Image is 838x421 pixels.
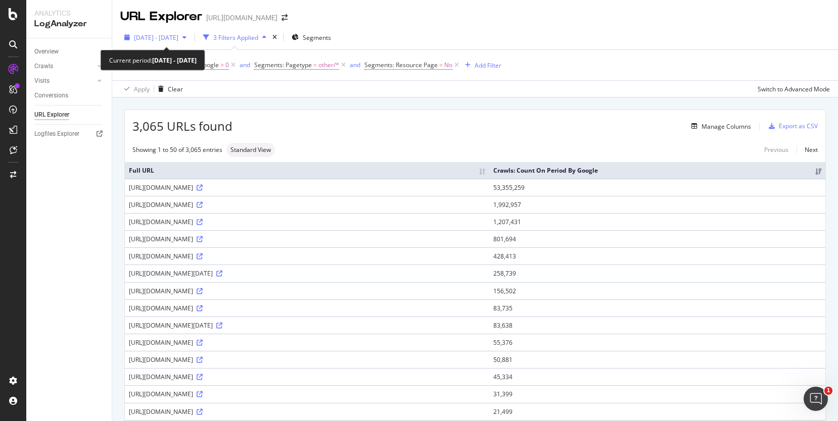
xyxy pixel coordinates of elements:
span: Standard View [230,147,271,153]
a: Crawls [34,61,95,72]
div: [URL][DOMAIN_NAME] [129,218,485,226]
div: Apply [134,85,150,93]
div: [URL][DOMAIN_NAME] [129,373,485,381]
td: 428,413 [489,247,825,265]
div: URL Explorer [120,8,202,25]
div: [URL][DOMAIN_NAME] [129,183,485,192]
td: 258,739 [489,265,825,282]
td: 1,992,957 [489,196,825,213]
button: Add Filter [461,59,501,71]
div: [URL][DOMAIN_NAME] [129,287,485,295]
div: Manage Columns [702,122,751,131]
a: Visits [34,76,95,86]
div: Overview [34,46,59,57]
span: [DATE] - [DATE] [134,33,178,42]
span: = [313,61,317,69]
div: Analytics [34,8,104,18]
button: Switch to Advanced Mode [754,81,830,97]
div: LogAnalyzer [34,18,104,30]
span: Segments [303,33,331,42]
div: arrow-right-arrow-left [282,14,288,21]
div: [URL][DOMAIN_NAME] [129,355,485,364]
td: 53,355,259 [489,179,825,196]
div: Current period: [109,55,197,66]
span: 3,065 URLs found [132,118,232,135]
span: Segments: Pagetype [254,61,312,69]
button: 3 Filters Applied [199,29,270,45]
iframe: Intercom live chat [804,387,828,411]
a: Logfiles Explorer [34,129,105,139]
button: [DATE] - [DATE] [120,29,191,45]
div: Clear [168,85,183,93]
td: 1,207,431 [489,213,825,230]
div: URL Explorer [34,110,69,120]
th: Crawls: Count On Period By Google: activate to sort column ascending [489,162,825,179]
span: 1 [824,387,832,395]
button: Segments [288,29,335,45]
a: Next [797,142,818,157]
span: 0 [225,58,229,72]
span: = [439,61,443,69]
button: and [240,60,250,70]
div: Logfiles Explorer [34,129,79,139]
td: 83,638 [489,317,825,334]
button: and [350,60,360,70]
div: Visits [34,76,50,86]
div: [URL][DOMAIN_NAME] [129,235,485,243]
div: times [270,32,279,42]
div: 3 Filters Applied [213,33,258,42]
td: 50,881 [489,351,825,368]
div: [URL][DOMAIN_NAME][DATE] [129,269,485,278]
th: Full URL: activate to sort column ascending [125,162,489,179]
td: 83,735 [489,299,825,317]
div: [URL][DOMAIN_NAME] [129,304,485,312]
div: [URL][DOMAIN_NAME] [129,407,485,416]
div: [URL][DOMAIN_NAME][DATE] [129,321,485,330]
div: Export as CSV [779,122,818,130]
a: Conversions [34,90,105,101]
div: neutral label [226,143,275,157]
div: [URL][DOMAIN_NAME] [129,338,485,347]
div: Showing 1 to 50 of 3,065 entries [132,145,222,154]
td: 156,502 [489,282,825,299]
button: Clear [154,81,183,97]
span: Segments: Resource Page [364,61,438,69]
td: 45,334 [489,368,825,385]
span: No [444,58,452,72]
span: > [220,61,224,69]
div: [URL][DOMAIN_NAME] [129,390,485,398]
div: Crawls [34,61,53,72]
span: other/* [318,58,339,72]
td: 21,499 [489,403,825,420]
div: Conversions [34,90,68,101]
div: [URL][DOMAIN_NAME] [129,200,485,209]
button: Manage Columns [687,120,751,132]
button: Apply [120,81,150,97]
div: [URL][DOMAIN_NAME] [206,13,277,23]
td: 801,694 [489,230,825,247]
a: Overview [34,46,105,57]
div: Switch to Advanced Mode [758,85,830,93]
div: and [240,61,250,69]
div: [URL][DOMAIN_NAME] [129,252,485,260]
td: 31,399 [489,385,825,402]
div: and [350,61,360,69]
a: URL Explorer [34,110,105,120]
b: [DATE] - [DATE] [152,56,197,65]
button: Export as CSV [765,118,818,134]
div: Add Filter [475,61,501,70]
td: 55,376 [489,334,825,351]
